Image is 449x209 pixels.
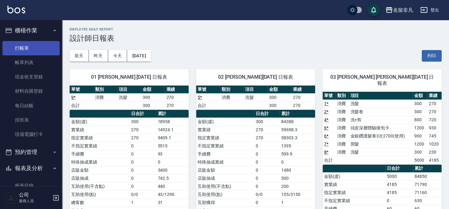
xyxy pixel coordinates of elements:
[254,134,280,142] td: 270
[280,118,315,126] td: 84388
[2,127,60,142] a: 現場電腦打卡
[70,142,130,150] td: 不指定實業績
[156,134,189,142] td: 9409.1
[70,101,94,109] td: 合計
[94,86,117,94] th: 類別
[349,100,413,108] td: 洗髮
[254,174,280,182] td: 0
[156,150,189,158] td: 93
[196,158,254,166] td: 特殊抽成業績
[413,132,427,140] td: 900
[291,86,315,94] th: 業績
[204,74,308,80] span: 02 [PERSON_NAME][DATE] 日報表
[336,132,349,140] td: 消費
[254,142,280,150] td: 0
[70,27,442,31] h2: Employee Daily Report
[108,50,127,62] button: 今天
[156,198,189,207] td: 31
[130,118,156,126] td: 300
[413,148,427,156] td: 300
[2,22,60,39] button: 櫃檯作業
[156,158,189,166] td: 0
[280,174,315,182] td: 500
[413,116,427,124] td: 800
[330,74,434,86] span: 03 [PERSON_NAME] [PERSON_NAME][DATE] 日報表
[254,150,280,158] td: 0
[254,190,280,198] td: 0/0
[156,142,189,150] td: 5515
[336,116,349,124] td: 消費
[196,166,254,174] td: 店販金額
[156,190,189,198] td: 43/1290
[280,150,315,158] td: 599.9
[413,156,427,164] td: 5000
[383,4,415,16] button: 名留非凡
[413,92,427,100] th: 金額
[196,101,220,109] td: 合計
[427,116,442,124] td: 720
[70,190,130,198] td: 互助使用(點)
[413,108,427,116] td: 300
[2,84,60,98] a: 材料自購登錄
[336,92,349,100] th: 類別
[70,86,94,94] th: 單號
[156,182,189,190] td: 440
[385,188,413,197] td: 4185
[2,179,60,193] a: 報表目錄
[70,134,130,142] td: 指定實業績
[70,86,189,110] table: a dense table
[427,124,442,132] td: 930
[427,140,442,148] td: 1020
[427,100,442,108] td: 270
[70,150,130,158] td: 手續費
[220,93,244,101] td: 消費
[349,116,413,124] td: 洗+剪
[349,140,413,148] td: 剪髮
[130,182,156,190] td: 0
[413,180,442,188] td: 71790
[5,192,17,204] img: Person
[280,182,315,190] td: 200
[336,140,349,148] td: 消費
[2,55,60,70] a: 帳單列表
[94,93,117,101] td: 消費
[130,158,156,166] td: 0
[413,124,427,132] td: 1200
[280,158,315,166] td: 0
[70,182,130,190] td: 互助使用(不含點)
[323,172,385,180] td: 金額(虛)
[196,150,254,158] td: 手續費
[280,126,315,134] td: 59698.3
[323,197,385,205] td: 不指定實業績
[291,93,315,101] td: 270
[254,182,280,190] td: 0
[19,198,51,204] p: 服務人員
[422,50,442,62] button: 列印
[130,110,156,118] th: 日合計
[130,174,156,182] td: 0
[244,86,268,94] th: 項目
[254,166,280,174] td: 0
[349,124,413,132] td: 頭皮深層體驗後包卡
[70,126,130,134] td: 實業績
[349,148,413,156] td: 洗髮
[268,86,291,94] th: 金額
[349,108,413,116] td: 洗髮卷
[156,126,189,134] td: 14924.1
[141,101,165,109] td: 300
[418,4,442,16] button: 登出
[413,100,427,108] td: 300
[413,172,442,180] td: 84850
[196,198,254,207] td: 互助獲得
[291,101,315,109] td: 270
[254,118,280,126] td: 300
[2,99,60,113] a: 每日結帳
[280,142,315,150] td: 1395
[117,93,141,101] td: 洗髮
[254,110,280,118] th: 日合計
[385,197,413,205] td: 0
[427,108,442,116] td: 270
[254,126,280,134] td: 270
[220,86,244,94] th: 類別
[130,190,156,198] td: 0/0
